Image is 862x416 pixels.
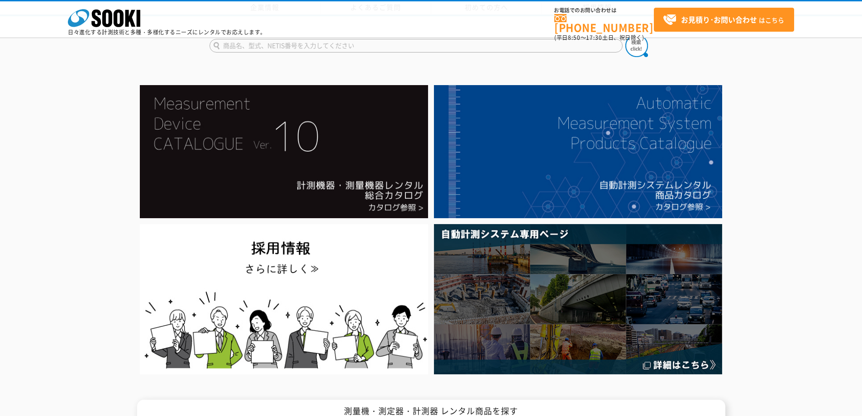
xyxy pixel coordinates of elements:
[68,29,266,35] p: 日々進化する計測技術と多種・多様化するニーズにレンタルでお応えします。
[554,33,644,42] span: (平日 ～ 土日、祝日除く)
[625,34,648,57] img: btn_search.png
[554,14,654,33] a: [PHONE_NUMBER]
[568,33,581,42] span: 8:50
[586,33,602,42] span: 17:30
[434,224,722,374] img: 自動計測システム専用ページ
[434,85,722,218] img: 自動計測システムカタログ
[210,39,623,53] input: 商品名、型式、NETIS番号を入力してください
[681,14,757,25] strong: お見積り･お問い合わせ
[140,224,428,374] img: SOOKI recruit
[654,8,794,32] a: お見積り･お問い合わせはこちら
[554,8,654,13] span: お電話でのお問い合わせは
[663,13,784,27] span: はこちら
[140,85,428,218] img: Catalog Ver10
